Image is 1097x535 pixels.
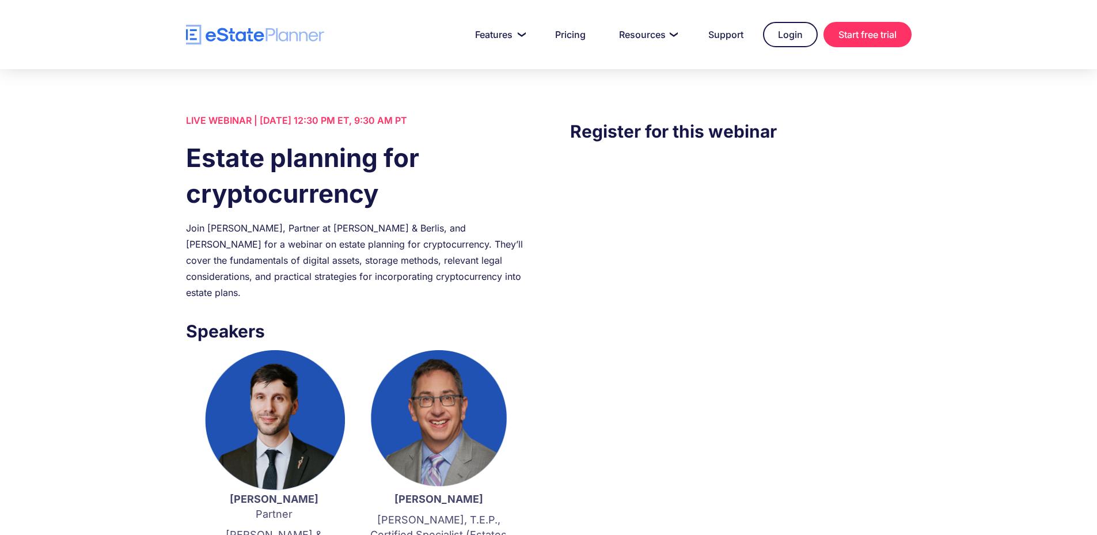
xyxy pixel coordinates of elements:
[186,112,527,128] div: LIVE WEBINAR | [DATE] 12:30 PM ET, 9:30 AM PT
[541,23,599,46] a: Pricing
[570,118,911,145] h3: Register for this webinar
[186,318,527,344] h3: Speakers
[605,23,689,46] a: Resources
[823,22,912,47] a: Start free trial
[461,23,536,46] a: Features
[186,220,527,301] div: Join [PERSON_NAME], Partner at [PERSON_NAME] & Berlis, and [PERSON_NAME] for a webinar on estate ...
[394,493,483,505] strong: [PERSON_NAME]
[186,140,527,211] h1: Estate planning for cryptocurrency
[570,168,911,363] iframe: Form 0
[186,25,324,45] a: home
[230,493,318,505] strong: [PERSON_NAME]
[694,23,757,46] a: Support
[763,22,818,47] a: Login
[203,492,345,522] p: Partner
